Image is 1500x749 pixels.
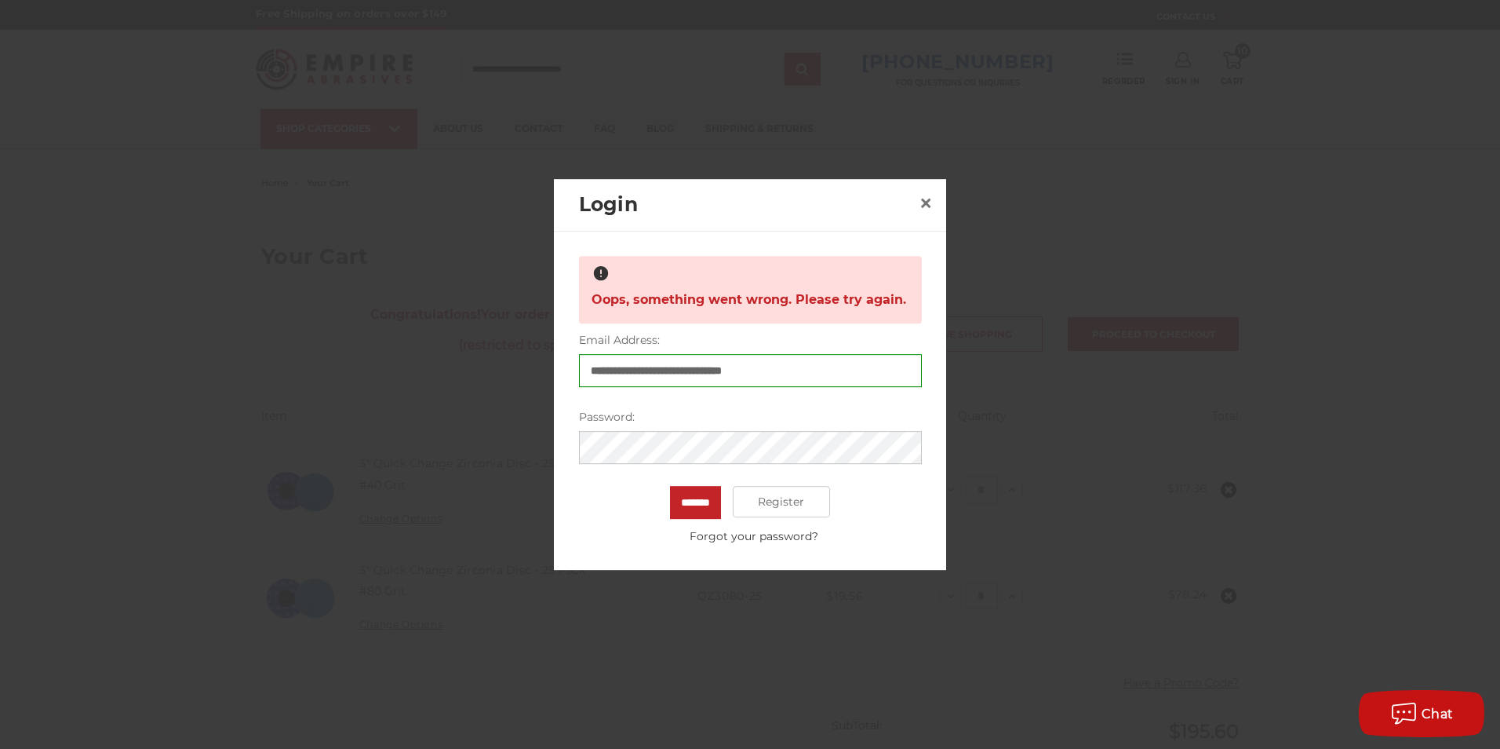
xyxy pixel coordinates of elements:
a: Forgot your password? [587,528,921,545]
label: Password: [579,409,922,426]
span: Chat [1422,707,1454,722]
span: Oops, something went wrong. Please try again. [592,284,906,315]
label: Email Address: [579,332,922,349]
a: Close [913,191,938,216]
button: Chat [1359,690,1484,737]
h2: Login [579,190,913,220]
a: Register [733,486,831,517]
span: × [919,188,933,218]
